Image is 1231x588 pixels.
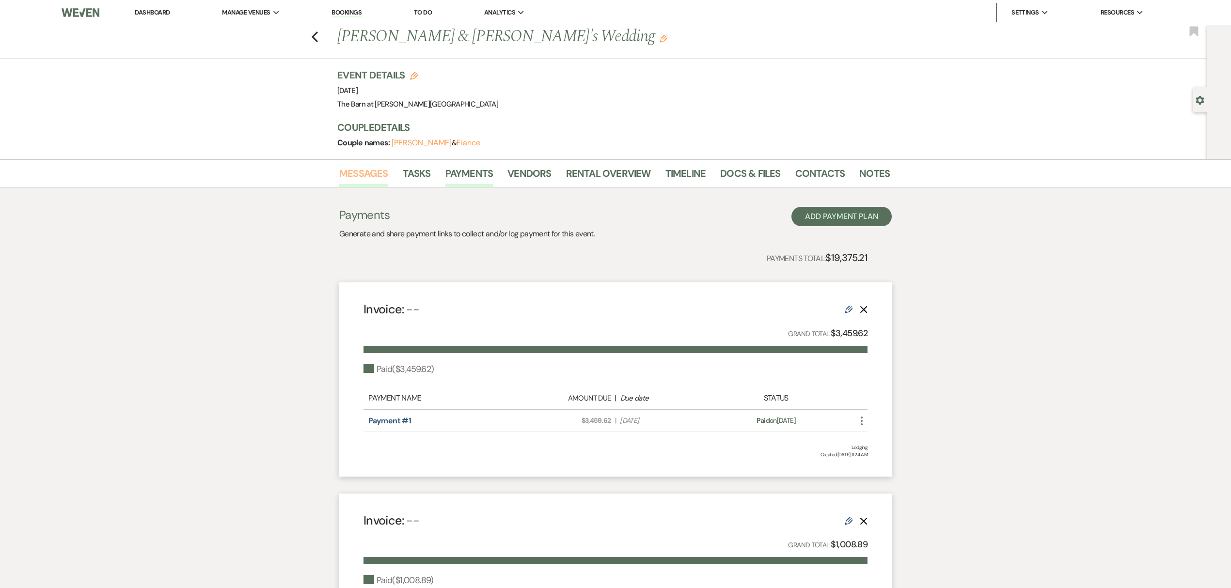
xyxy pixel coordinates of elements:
[859,166,890,187] a: Notes
[363,444,868,451] div: Lodging
[795,166,845,187] a: Contacts
[484,8,515,17] span: Analytics
[1196,95,1204,104] button: Open lead details
[135,8,170,16] a: Dashboard
[714,416,838,426] div: on [DATE]
[368,392,517,404] div: Payment Name
[62,2,99,23] img: Weven Logo
[445,166,493,187] a: Payments
[406,512,419,528] span: --
[363,451,868,458] span: Created: [DATE] 11:24 AM
[368,416,411,426] a: Payment #1
[457,139,480,147] button: Fiance
[788,326,868,340] p: Grand Total:
[620,393,710,404] div: Due date
[337,99,498,109] span: The Barn at [PERSON_NAME][GEOGRAPHIC_DATA]
[660,34,667,43] button: Edit
[714,392,838,404] div: Status
[406,301,419,317] span: --
[403,166,431,187] a: Tasks
[720,166,780,187] a: Docs & Files
[337,138,392,148] span: Couple names:
[392,139,452,147] button: [PERSON_NAME]
[337,121,880,134] h3: Couple Details
[517,392,714,404] div: |
[791,207,892,226] button: Add Payment Plan
[363,512,419,529] h4: Invoice:
[507,166,551,187] a: Vendors
[337,25,772,48] h1: [PERSON_NAME] & [PERSON_NAME]'s Wedding
[363,301,419,318] h4: Invoice:
[831,539,868,550] strong: $1,008.89
[392,138,480,148] span: &
[757,416,770,425] span: Paid
[522,416,611,426] span: $3,459.62
[414,8,432,16] a: To Do
[339,166,388,187] a: Messages
[363,574,433,587] div: Paid ( $1,008.89 )
[222,8,270,17] span: Manage Venues
[665,166,706,187] a: Timeline
[337,68,498,82] h3: Event Details
[1011,8,1039,17] span: Settings
[620,416,709,426] span: [DATE]
[615,416,616,426] span: |
[363,363,434,376] div: Paid ( $3,459.62 )
[339,228,595,240] p: Generate and share payment links to collect and/or log payment for this event.
[566,166,651,187] a: Rental Overview
[331,8,362,17] a: Bookings
[831,327,868,339] strong: $3,459.62
[788,538,868,552] p: Grand Total:
[339,207,595,223] h3: Payments
[521,393,611,404] div: Amount Due
[337,86,358,95] span: [DATE]
[825,251,868,264] strong: $19,375.21
[767,250,868,265] p: Payments Total:
[1101,8,1134,17] span: Resources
